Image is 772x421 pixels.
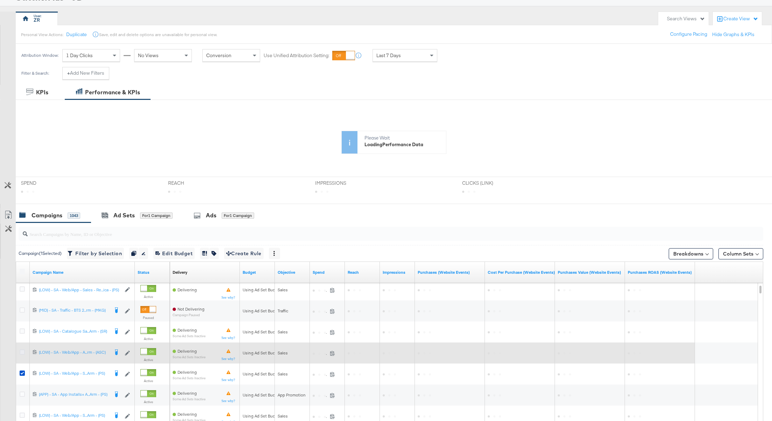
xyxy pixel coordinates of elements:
div: Using Ad Set Budget [243,371,281,377]
a: (LOW) - SA - Web/App - S...Arm - (PS) [39,371,109,378]
label: Active [140,294,156,299]
a: The number of times a purchase was made tracked by your Custom Audience pixel on your website aft... [418,270,482,275]
sub: Campaign Paused [173,313,204,317]
span: Delivering [178,287,197,292]
div: Using Ad Set Budget [243,392,281,398]
a: Shows the current state of your Ad Campaign. [138,270,167,275]
div: Using Ad Set Budget [243,329,281,335]
sub: Some Ad Sets Inactive [173,334,206,338]
a: The number of times your ad was served. On mobile apps an ad is counted as served the first time ... [383,270,412,275]
a: The total value of the purchase actions tracked by your Custom Audience pixel on your website aft... [558,270,622,275]
a: (APP) - SA - App Installs+ A...Arm - (PS) [39,392,109,399]
span: Filter by Selection [69,249,122,258]
a: Your campaign name. [33,270,132,275]
a: The total value of the purchase actions divided by spend tracked by your Custom Audience pixel on... [628,270,692,275]
div: 1043 [68,212,80,219]
a: (LOW) - SA - Web/App - S...Arm - (PS) [39,413,109,420]
div: Campaign ( 1 Selected) [19,250,62,257]
a: The average cost for each purchase tracked by your Custom Audience pixel on your website after pe... [488,270,555,275]
label: Paused [140,315,156,320]
button: +Add New Filters [62,67,109,80]
label: Use Unified Attribution Setting: [264,52,329,59]
span: Last 7 Days [376,52,401,59]
a: The maximum amount you're willing to spend on your ads, on average each day or over the lifetime ... [243,270,272,275]
div: (LOW) - SA - Web/App - S...Arm - (PS) [39,371,109,376]
div: (LOW) - SA - Catalogue Sa...Arm - (SR) [39,328,109,334]
label: Active [140,358,156,362]
span: App Promotion [278,392,306,398]
span: Delivering [178,327,197,333]
a: (MID) - SA - Traffic - BTS 2...rm - (MKG) [39,307,109,314]
strong: + [67,70,70,76]
a: The total amount spent to date. [313,270,342,275]
a: (LOW) - SA - Web/App - Sales - Re...ica - (PS) [39,287,121,293]
a: Your campaign's objective. [278,270,307,275]
a: (LOW) - SA - Web/App - A...rm - (ASC) [39,349,109,357]
div: Using Ad Set Budget [243,350,281,356]
div: Ads [206,211,216,219]
button: Duplicate [66,31,87,38]
sub: Some Ad Sets Inactive [173,355,206,359]
div: Ad Sets [113,211,135,219]
button: Breakdowns [669,248,713,259]
sub: Some Ad Sets Inactive [173,397,206,401]
div: KPIs [36,88,48,96]
button: Filter by Selection [67,248,124,259]
button: Hide Graphs & KPIs [712,31,754,38]
span: Sales [278,329,288,334]
span: Delivering [178,391,197,396]
span: Create Rule [226,249,262,258]
div: Personal View Actions: [21,32,63,38]
span: Not Delivering [178,306,204,312]
span: Delivering [178,412,197,417]
div: Search Views [667,15,705,22]
input: Search Campaigns by Name, ID or Objective [28,224,694,238]
div: for 1 Campaign [140,212,173,219]
div: Delivery [173,270,187,275]
div: (LOW) - SA - Web/App - S...Arm - (PS) [39,413,109,418]
button: Column Sets [718,248,763,259]
a: (LOW) - SA - Catalogue Sa...Arm - (SR) [39,328,109,335]
div: Using Ad Set Budget [243,308,281,314]
div: Save, edit and delete options are unavailable for personal view. [99,32,217,38]
span: Sales [278,287,288,292]
span: Delivering [178,348,197,354]
span: Sales [278,413,288,419]
a: Reflects the ability of your Ad Campaign to achieve delivery based on ad states, schedule and bud... [173,270,187,275]
label: Active [140,337,156,341]
label: Active [140,379,156,383]
div: for 1 Campaign [222,212,254,219]
div: Using Ad Set Budget [243,413,281,419]
label: Active [140,400,156,404]
span: No Views [138,52,159,59]
a: The number of people your ad was served to. [348,270,377,275]
span: 1 Day Clicks [66,52,93,59]
div: Using Ad Set Budget [243,287,281,293]
div: (LOW) - SA - Web/App - Sales - Re...ica - (PS) [39,287,121,293]
div: (LOW) - SA - Web/App - A...rm - (ASC) [39,349,109,355]
button: Create Rule [224,248,264,259]
div: ZR [34,17,40,23]
div: Attribution Window: [21,53,59,58]
button: Configure Pacing [665,28,712,41]
div: Filter & Search: [21,71,49,76]
div: Campaigns [32,211,62,219]
div: (MID) - SA - Traffic - BTS 2...rm - (MKG) [39,307,109,313]
span: Conversion [206,52,231,59]
div: Performance & KPIs [85,88,140,96]
button: Edit Budget [153,248,195,259]
span: Traffic [278,308,288,313]
span: Edit Budget [155,249,193,258]
div: (APP) - SA - App Installs+ A...Arm - (PS) [39,392,109,397]
div: Create View [723,15,758,22]
sub: Some Ad Sets Inactive [173,376,206,380]
span: Delivering [178,369,197,375]
span: Sales [278,371,288,376]
span: Sales [278,350,288,355]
